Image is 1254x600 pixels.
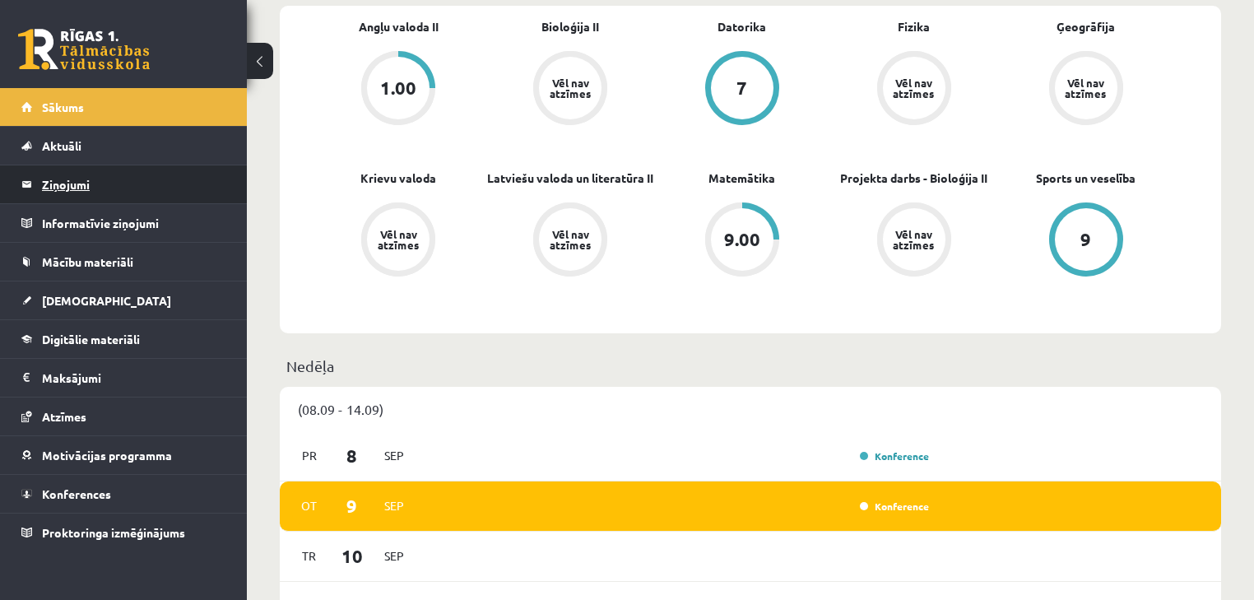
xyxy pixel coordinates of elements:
span: 10 [327,542,378,570]
a: Fizika [898,18,930,35]
a: Vēl nav atzīmes [828,51,1000,128]
a: 1.00 [313,51,485,128]
a: Informatīvie ziņojumi [21,204,226,242]
a: Aktuāli [21,127,226,165]
a: Latviešu valoda un literatūra II [487,170,653,187]
a: Motivācijas programma [21,436,226,474]
span: Sep [377,493,411,519]
span: 9 [327,492,378,519]
legend: Maksājumi [42,359,226,397]
span: Tr [292,543,327,569]
span: Sep [377,443,411,468]
span: Ot [292,493,327,519]
span: Sep [377,543,411,569]
span: [DEMOGRAPHIC_DATA] [42,293,171,308]
legend: Ziņojumi [42,165,226,203]
div: Vēl nav atzīmes [891,229,937,250]
a: Sports un veselība [1036,170,1136,187]
div: Vēl nav atzīmes [547,77,593,99]
span: Pr [292,443,327,468]
div: (08.09 - 14.09) [280,387,1221,431]
div: Vēl nav atzīmes [891,77,937,99]
legend: Informatīvie ziņojumi [42,204,226,242]
span: Motivācijas programma [42,448,172,463]
div: Vēl nav atzīmes [375,229,421,250]
a: Krievu valoda [360,170,436,187]
a: Digitālie materiāli [21,320,226,358]
p: Nedēļa [286,355,1215,377]
a: Vēl nav atzīmes [485,51,657,128]
a: 9.00 [657,202,829,280]
a: Ģeogrāfija [1057,18,1115,35]
span: Atzīmes [42,409,86,424]
div: 7 [736,79,747,97]
a: Datorika [718,18,766,35]
span: Proktoringa izmēģinājums [42,525,185,540]
a: Projekta darbs - Bioloģija II [840,170,987,187]
div: 9 [1080,230,1091,249]
a: Atzīmes [21,398,226,435]
a: Matemātika [708,170,775,187]
span: Aktuāli [42,138,81,153]
a: Mācību materiāli [21,243,226,281]
a: Sākums [21,88,226,126]
a: Bioloģija II [541,18,599,35]
span: Mācību materiāli [42,254,133,269]
a: Konference [860,500,929,513]
a: Vēl nav atzīmes [313,202,485,280]
span: 8 [327,442,378,469]
a: Konference [860,449,929,463]
div: Vēl nav atzīmes [1063,77,1109,99]
a: Rīgas 1. Tālmācības vidusskola [18,29,150,70]
div: Vēl nav atzīmes [547,229,593,250]
a: Maksājumi [21,359,226,397]
a: Vēl nav atzīmes [485,202,657,280]
a: 9 [1000,202,1172,280]
a: Vēl nav atzīmes [1000,51,1172,128]
a: Konferences [21,475,226,513]
a: [DEMOGRAPHIC_DATA] [21,281,226,319]
a: Ziņojumi [21,165,226,203]
a: Angļu valoda II [359,18,439,35]
span: Digitālie materiāli [42,332,140,347]
a: 7 [657,51,829,128]
span: Konferences [42,486,111,501]
span: Sākums [42,100,84,114]
div: 9.00 [724,230,760,249]
div: 1.00 [380,79,416,97]
a: Vēl nav atzīmes [828,202,1000,280]
a: Proktoringa izmēģinājums [21,514,226,551]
